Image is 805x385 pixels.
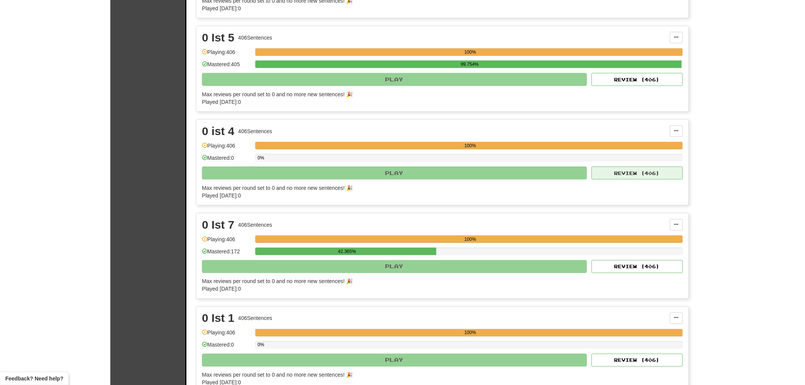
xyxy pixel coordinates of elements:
div: 0 Ist 5 [202,32,234,43]
div: 99.754% [258,60,682,68]
div: Playing: 406 [202,235,251,248]
button: Review (406) [592,354,683,367]
div: 406 Sentences [238,315,272,322]
div: 406 Sentences [238,34,272,41]
span: Played [DATE]: 0 [202,192,241,199]
div: 406 Sentences [238,221,272,229]
div: Max reviews per round set to 0 and no more new sentences! 🎉 [202,91,678,98]
div: 100% [258,48,683,56]
button: Play [202,73,587,86]
div: 0 ist 4 [202,126,234,137]
div: Playing: 406 [202,329,251,342]
div: 0 Ist 1 [202,313,234,324]
div: Mastered: 0 [202,341,251,354]
button: Review (406) [592,260,683,273]
div: 100% [258,235,683,243]
div: 42.365% [258,248,436,255]
button: Play [202,354,587,367]
div: Mastered: 0 [202,154,251,167]
span: Played [DATE]: 0 [202,5,241,11]
div: 100% [258,142,683,150]
div: Max reviews per round set to 0 and no more new sentences! 🎉 [202,278,678,285]
div: 406 Sentences [238,127,272,135]
span: Open feedback widget [5,375,63,382]
button: Play [202,260,587,273]
div: Playing: 406 [202,142,251,154]
button: Review (406) [592,167,683,180]
div: 100% [258,329,683,337]
span: Played [DATE]: 0 [202,286,241,292]
div: Max reviews per round set to 0 and no more new sentences! 🎉 [202,184,678,192]
div: Mastered: 405 [202,60,251,73]
div: 0 Ist 7 [202,219,234,231]
button: Review (406) [592,73,683,86]
div: Mastered: 172 [202,248,251,260]
div: Playing: 406 [202,48,251,61]
button: Play [202,167,587,180]
div: Max reviews per round set to 0 and no more new sentences! 🎉 [202,371,678,379]
span: Played [DATE]: 0 [202,99,241,105]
